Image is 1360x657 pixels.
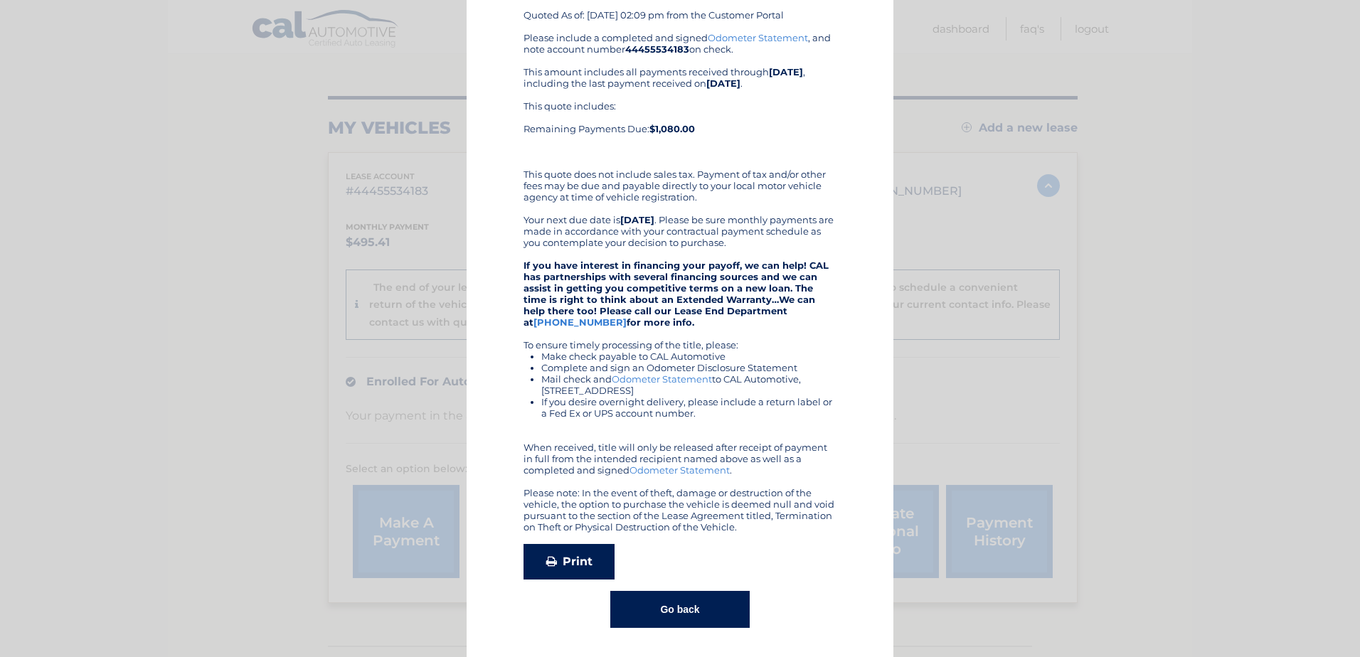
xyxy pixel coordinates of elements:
[769,66,803,78] b: [DATE]
[620,214,654,225] b: [DATE]
[533,316,627,328] a: [PHONE_NUMBER]
[524,260,829,328] strong: If you have interest in financing your payoff, we can help! CAL has partnerships with several fin...
[706,78,740,89] b: [DATE]
[541,396,836,419] li: If you desire overnight delivery, please include a return label or a Fed Ex or UPS account number.
[629,464,730,476] a: Odometer Statement
[612,373,712,385] a: Odometer Statement
[610,591,749,628] button: Go back
[708,32,808,43] a: Odometer Statement
[524,544,615,579] a: Print
[649,123,695,134] b: $1,080.00
[524,32,836,533] div: Please include a completed and signed , and note account number on check. This amount includes al...
[625,43,689,55] b: 44455534183
[541,362,836,373] li: Complete and sign an Odometer Disclosure Statement
[541,351,836,362] li: Make check payable to CAL Automotive
[524,100,836,157] div: This quote includes: Remaining Payments Due:
[541,373,836,396] li: Mail check and to CAL Automotive, [STREET_ADDRESS]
